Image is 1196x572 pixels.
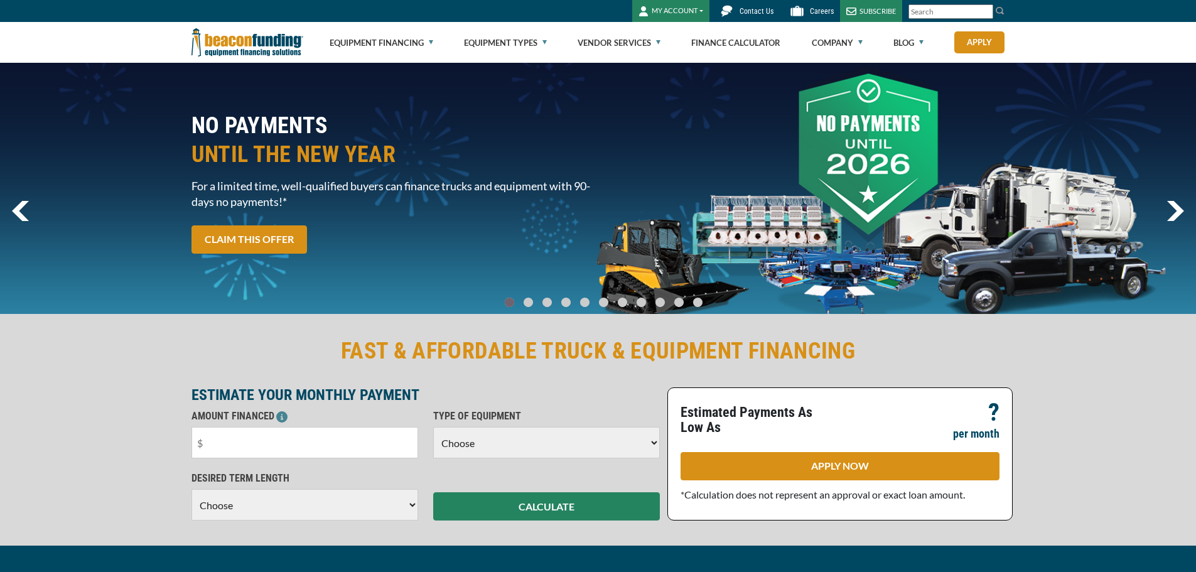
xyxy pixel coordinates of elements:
[980,7,990,17] a: Clear search text
[671,297,686,308] a: Go To Slide 9
[12,201,29,221] a: previous
[652,297,667,308] a: Go To Slide 8
[893,23,924,63] a: Blog
[191,337,1005,365] h2: FAST & AFFORDABLE TRUCK & EQUIPMENT FINANCING
[1166,201,1184,221] img: Right Navigator
[954,31,1005,53] a: Apply
[191,409,418,424] p: AMOUNT FINANCED
[995,6,1005,16] img: Search
[578,23,660,63] a: Vendor Services
[433,409,660,424] p: TYPE OF EQUIPMENT
[558,297,573,308] a: Go To Slide 3
[953,426,999,441] p: per month
[191,178,591,210] span: For a limited time, well-qualified buyers can finance trucks and equipment with 90-days no paymen...
[681,405,832,435] p: Estimated Payments As Low As
[908,4,993,19] input: Search
[596,297,611,308] a: Go To Slide 5
[191,140,591,169] span: UNTIL THE NEW YEAR
[691,23,780,63] a: Finance Calculator
[681,488,965,500] span: *Calculation does not represent an approval or exact loan amount.
[812,23,863,63] a: Company
[690,297,706,308] a: Go To Slide 10
[502,297,517,308] a: Go To Slide 0
[330,23,433,63] a: Equipment Financing
[577,297,592,308] a: Go To Slide 4
[433,492,660,521] button: CALCULATE
[191,471,418,486] p: DESIRED TERM LENGTH
[191,111,591,169] h2: NO PAYMENTS
[520,297,536,308] a: Go To Slide 1
[539,297,554,308] a: Go To Slide 2
[988,405,999,420] p: ?
[810,7,834,16] span: Careers
[1166,201,1184,221] a: next
[191,225,307,254] a: CLAIM THIS OFFER
[740,7,773,16] span: Contact Us
[464,23,547,63] a: Equipment Types
[12,201,29,221] img: Left Navigator
[633,297,649,308] a: Go To Slide 7
[191,387,660,402] p: ESTIMATE YOUR MONTHLY PAYMENT
[681,452,999,480] a: APPLY NOW
[191,22,303,63] img: Beacon Funding Corporation logo
[191,427,418,458] input: $
[615,297,630,308] a: Go To Slide 6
